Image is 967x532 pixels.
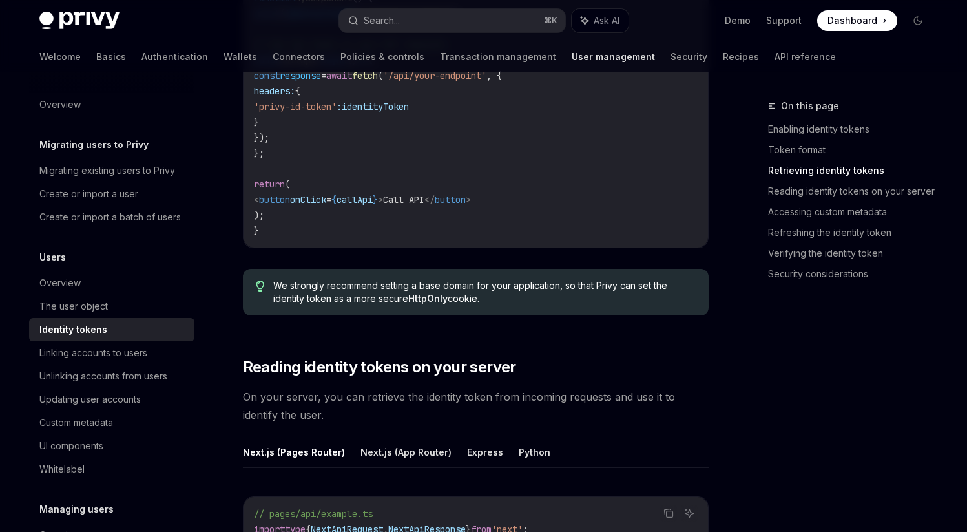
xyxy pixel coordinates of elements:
[39,209,181,225] div: Create or import a batch of users
[39,137,149,153] h5: Migrating users to Privy
[39,250,66,265] h5: Users
[424,194,435,206] span: </
[827,14,877,27] span: Dashboard
[39,275,81,291] div: Overview
[408,293,448,304] strong: HttpOnly
[29,206,194,229] a: Create or import a batch of users
[39,41,81,72] a: Welcome
[660,505,677,522] button: Copy the contents from the code block
[337,101,342,112] span: :
[29,295,194,318] a: The user object
[908,10,928,31] button: Toggle dark mode
[29,458,194,481] a: Whitelabel
[681,505,698,522] button: Ask AI
[254,225,259,237] span: }
[29,318,194,341] a: Identity tokens
[467,437,503,467] button: Express
[435,194,466,206] span: button
[39,97,81,112] div: Overview
[440,41,556,72] a: Transaction management
[768,243,939,264] a: Verifying the identity token
[243,437,345,467] button: Next.js (Pages Router)
[29,159,194,182] a: Migrating existing users to Privy
[768,119,939,140] a: Enabling identity tokens
[466,194,471,206] span: >
[671,41,707,72] a: Security
[768,140,939,160] a: Token format
[725,14,751,27] a: Demo
[254,194,259,206] span: <
[768,264,939,284] a: Security considerations
[352,70,378,81] span: fetch
[254,147,264,159] span: };
[572,41,655,72] a: User management
[378,70,383,81] span: (
[342,101,409,112] span: identityToken
[331,194,337,206] span: {
[254,85,295,97] span: headers:
[243,357,516,378] span: Reading identity tokens on your server
[141,41,208,72] a: Authentication
[326,194,331,206] span: =
[39,345,147,361] div: Linking accounts to users
[594,14,619,27] span: Ask AI
[39,438,103,454] div: UI components
[224,41,257,72] a: Wallets
[768,202,939,222] a: Accessing custom metadata
[273,279,695,305] span: We strongly recommend setting a base domain for your application, so that Privy can set the ident...
[781,98,839,114] span: On this page
[378,194,383,206] span: >
[254,132,269,144] span: });
[259,194,290,206] span: button
[340,41,424,72] a: Policies & controls
[29,388,194,411] a: Updating user accounts
[768,222,939,243] a: Refreshing the identity token
[321,70,326,81] span: =
[29,411,194,434] a: Custom metadata
[295,85,300,97] span: {
[29,182,194,206] a: Create or import a user
[364,13,400,28] div: Search...
[39,415,113,431] div: Custom metadata
[39,299,108,314] div: The user object
[39,186,138,202] div: Create or import a user
[256,281,265,292] svg: Tip
[39,163,175,178] div: Migrating existing users to Privy
[29,434,194,458] a: UI components
[775,41,836,72] a: API reference
[254,101,337,112] span: 'privy-id-token'
[254,178,285,190] span: return
[39,322,107,337] div: Identity tokens
[254,508,373,520] span: // pages/api/example.ts
[39,12,120,30] img: dark logo
[254,209,264,221] span: );
[519,437,550,467] button: Python
[273,41,325,72] a: Connectors
[383,70,486,81] span: '/api/your-endpoint'
[486,70,502,81] span: , {
[243,388,709,424] span: On your server, you can retrieve the identity token from incoming requests and use it to identify...
[39,462,85,477] div: Whitelabel
[817,10,897,31] a: Dashboard
[326,70,352,81] span: await
[280,70,321,81] span: response
[544,16,557,26] span: ⌘ K
[29,271,194,295] a: Overview
[285,178,290,190] span: (
[723,41,759,72] a: Recipes
[29,93,194,116] a: Overview
[373,194,378,206] span: }
[768,160,939,181] a: Retrieving identity tokens
[290,194,326,206] span: onClick
[572,9,629,32] button: Ask AI
[29,341,194,365] a: Linking accounts to users
[39,368,167,384] div: Unlinking accounts from users
[768,181,939,202] a: Reading identity tokens on your server
[96,41,126,72] a: Basics
[337,194,373,206] span: callApi
[360,437,452,467] button: Next.js (App Router)
[39,502,114,517] h5: Managing users
[254,70,280,81] span: const
[383,194,424,206] span: Call API
[254,116,259,128] span: }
